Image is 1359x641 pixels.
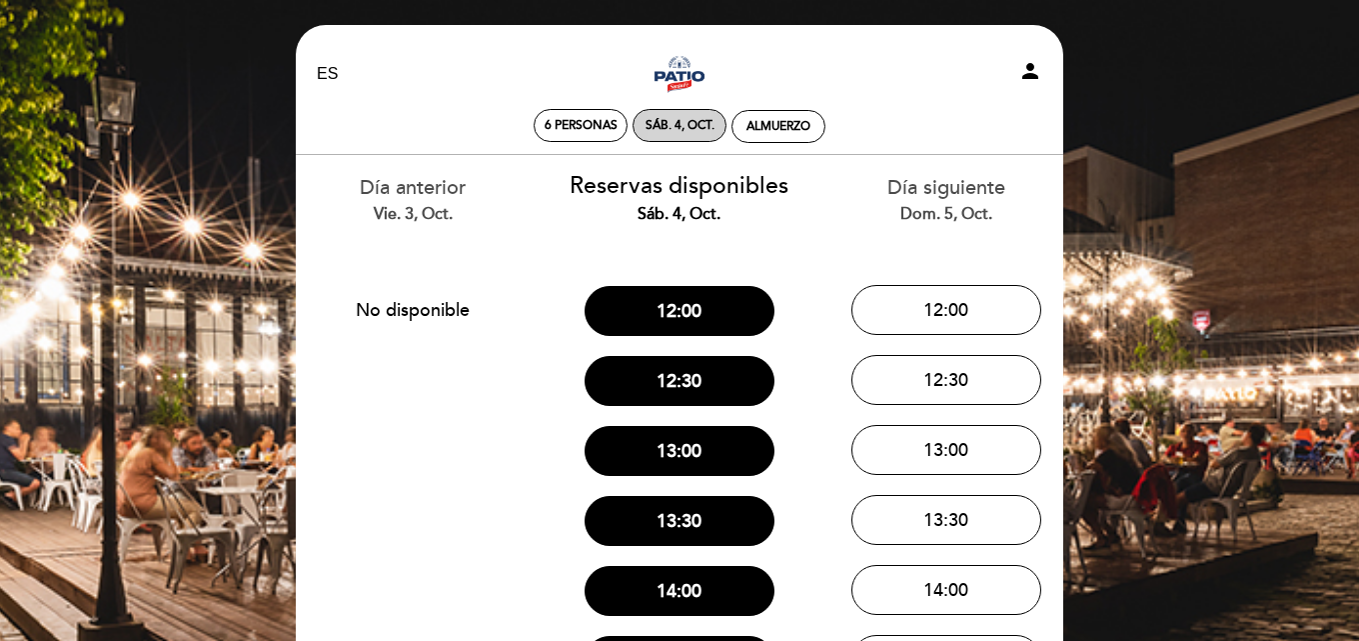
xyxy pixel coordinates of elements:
[585,566,774,616] button: 14:00
[1018,59,1042,90] button: person
[295,174,532,225] div: Día anterior
[318,285,508,335] button: No disponible
[827,174,1064,225] div: Día siguiente
[585,286,774,336] button: 12:00
[851,495,1041,545] button: 13:30
[585,426,774,476] button: 13:00
[562,170,798,226] div: Reservas disponibles
[555,47,804,102] a: Patio Cervecería Santa Fe
[746,119,810,134] div: Almuerzo
[585,496,774,546] button: 13:30
[562,203,798,226] div: sáb. 4, oct.
[851,425,1041,475] button: 13:00
[851,355,1041,405] button: 12:30
[585,356,774,406] button: 12:30
[851,565,1041,615] button: 14:00
[646,118,714,133] div: sáb. 4, oct.
[295,203,532,226] div: vie. 3, oct.
[827,203,1064,226] div: dom. 5, oct.
[545,118,618,133] span: 6 personas
[851,285,1041,335] button: 12:00
[1018,59,1042,83] i: person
